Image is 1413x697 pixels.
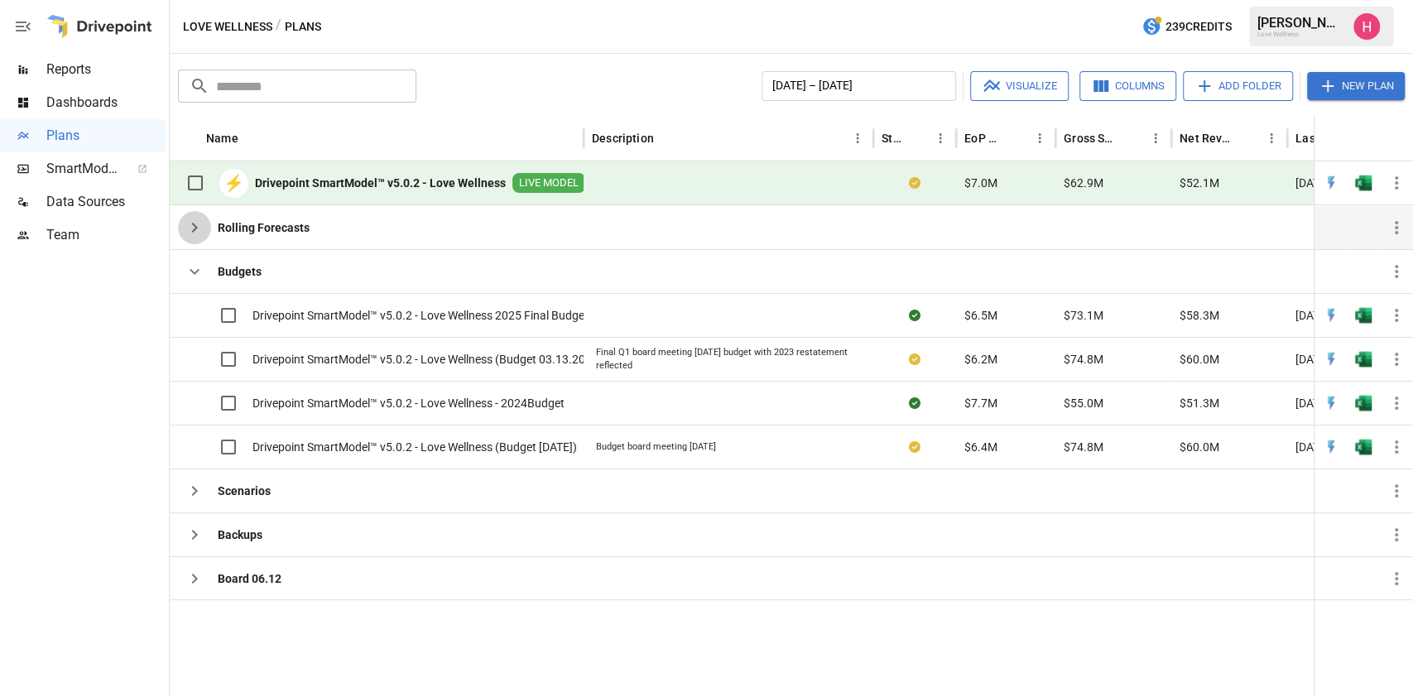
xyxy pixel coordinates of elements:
img: g5qfjXmAAAAABJRU5ErkJggg== [1355,439,1372,455]
button: Gross Sales column menu [1144,127,1167,150]
div: Sync complete [909,307,920,324]
span: Dashboards [46,93,166,113]
span: ™ [118,156,130,177]
span: LIVE MODEL [512,175,585,191]
img: g5qfjXmAAAAABJRU5ErkJggg== [1355,351,1372,368]
button: Columns [1079,71,1176,101]
span: $6.5M [964,307,997,324]
div: Open in Excel [1355,439,1372,455]
button: Sort [1237,127,1260,150]
div: Description [592,132,654,145]
span: $74.8M [1064,439,1103,455]
div: Budget board meeting [DATE] [596,440,716,454]
div: Last Modified [1295,132,1370,145]
button: [DATE] – [DATE] [762,71,956,101]
button: Sort [1390,127,1413,150]
div: Open in Quick Edit [1323,395,1339,411]
button: New Plan [1307,72,1405,100]
img: g5qfjXmAAAAABJRU5ErkJggg== [1355,395,1372,411]
span: $60.0M [1180,439,1219,455]
div: Sync complete [909,395,920,411]
button: Sort [1005,127,1028,150]
button: Sort [906,127,929,150]
b: Budgets [218,263,262,280]
div: [PERSON_NAME] [1257,15,1343,31]
div: Open in Excel [1355,307,1372,324]
span: $6.4M [964,439,997,455]
button: Description column menu [846,127,869,150]
div: Your plan has changes in Excel that are not reflected in the Drivepoint Data Warehouse, select "S... [909,439,920,455]
div: Open in Quick Edit [1323,439,1339,455]
button: EoP Cash column menu [1028,127,1051,150]
div: Your plan has changes in Excel that are not reflected in the Drivepoint Data Warehouse, select "S... [909,351,920,368]
button: Hayley Rovet [1343,3,1390,50]
button: Visualize [970,71,1069,101]
div: Your plan has changes in Excel that are not reflected in the Drivepoint Data Warehouse, select "S... [909,175,920,191]
b: Rolling Forecasts [218,219,310,236]
div: Open in Quick Edit [1323,351,1339,368]
b: Board 06.12 [218,570,281,587]
div: Open in Quick Edit [1323,175,1339,191]
button: Sort [240,127,263,150]
span: Drivepoint SmartModel™ v5.0.2 - Love Wellness (Budget [DATE]) [252,439,577,455]
span: Data Sources [46,192,166,212]
div: Name [206,132,238,145]
div: Net Revenue [1180,132,1235,145]
span: Plans [46,126,166,146]
span: Team [46,225,166,245]
span: $52.1M [1180,175,1219,191]
button: Sort [656,127,679,150]
b: Backups [218,526,262,543]
div: Open in Quick Edit [1323,307,1339,324]
span: Reports [46,60,166,79]
div: Open in Excel [1355,395,1372,411]
span: $58.3M [1180,307,1219,324]
button: Add Folder [1183,71,1293,101]
img: g5qfjXmAAAAABJRU5ErkJggg== [1355,175,1372,191]
img: g5qfjXmAAAAABJRU5ErkJggg== [1355,307,1372,324]
span: SmartModel [46,159,119,179]
button: Sort [1121,127,1144,150]
div: Love Wellness [1257,31,1343,38]
b: Drivepoint SmartModel™ v5.0.2 - Love Wellness [255,175,506,191]
span: Drivepoint SmartModel™ v5.0.2 - Love Wellness - 2024Budget [252,395,565,411]
span: Drivepoint SmartModel™ v5.0.2 - Love Wellness 2025 Final Budget [252,307,589,324]
span: $7.0M [964,175,997,191]
span: $60.0M [1180,351,1219,368]
span: $74.8M [1064,351,1103,368]
span: $73.1M [1064,307,1103,324]
span: $6.2M [964,351,997,368]
img: quick-edit-flash.b8aec18c.svg [1323,175,1339,191]
img: quick-edit-flash.b8aec18c.svg [1323,395,1339,411]
img: quick-edit-flash.b8aec18c.svg [1323,307,1339,324]
div: EoP Cash [964,132,1003,145]
button: Net Revenue column menu [1260,127,1283,150]
span: 239 Credits [1165,17,1232,37]
div: Open in Excel [1355,351,1372,368]
img: Hayley Rovet [1353,13,1380,40]
img: quick-edit-flash.b8aec18c.svg [1323,439,1339,455]
span: $62.9M [1064,175,1103,191]
span: Drivepoint SmartModel™ v5.0.2 - Love Wellness (Budget 03.13.2025v2) [252,351,615,368]
div: Open in Excel [1355,175,1372,191]
span: $55.0M [1064,395,1103,411]
div: Gross Sales [1064,132,1119,145]
button: Status column menu [929,127,952,150]
div: Status [882,132,904,145]
button: Love Wellness [183,17,272,37]
div: Final Q1 board meeting [DATE] budget with 2023 restatement reflected [596,346,861,372]
div: / [276,17,281,37]
button: 239Credits [1135,12,1238,42]
b: Scenarios [218,483,271,499]
span: $7.7M [964,395,997,411]
img: quick-edit-flash.b8aec18c.svg [1323,351,1339,368]
span: $51.3M [1180,395,1219,411]
div: ⚡ [219,169,248,198]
